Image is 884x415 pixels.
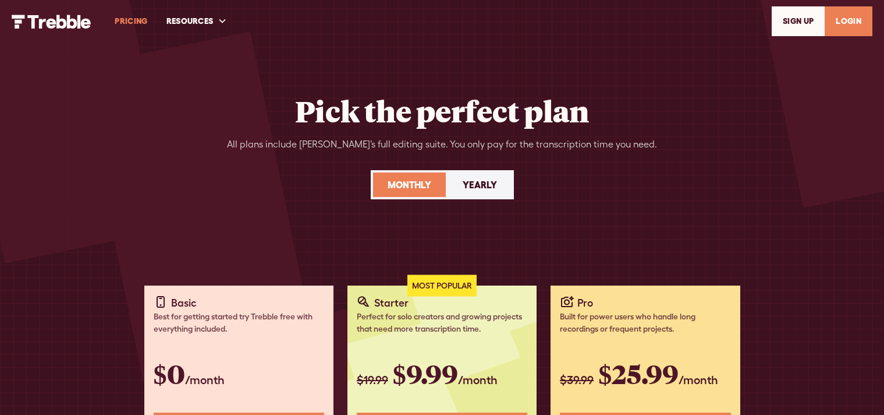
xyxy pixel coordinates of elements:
div: Basic [171,295,197,311]
span: /month [185,373,225,386]
a: home [12,13,91,28]
span: $0 [154,356,185,391]
h2: Pick the perfect plan [295,93,589,128]
div: Most Popular [407,275,477,297]
span: /month [458,373,498,386]
div: RESOURCES [157,1,237,41]
a: LOGIN [825,6,872,36]
a: Yearly [448,173,512,197]
span: $25.99 [598,356,679,391]
span: /month [679,373,718,386]
div: Best for getting started try Trebble free with everything included. [154,311,324,335]
img: Trebble Logo - AI Podcast Editor [12,15,91,29]
span: $9.99 [393,356,458,391]
span: $39.99 [560,373,594,386]
div: RESOURCES [166,15,214,27]
a: PRICING [105,1,157,41]
span: $19.99 [357,373,388,386]
div: Perfect for solo creators and growing projects that need more transcription time. [357,311,527,335]
div: Built for power users who handle long recordings or frequent projects. [560,311,730,335]
a: Monthly [373,173,446,197]
a: SIGn UP [772,6,825,36]
div: All plans include [PERSON_NAME]’s full editing suite. You only pay for the transcription time you... [227,138,657,152]
div: Yearly [463,178,497,192]
div: Pro [577,295,593,311]
div: Monthly [388,178,431,192]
